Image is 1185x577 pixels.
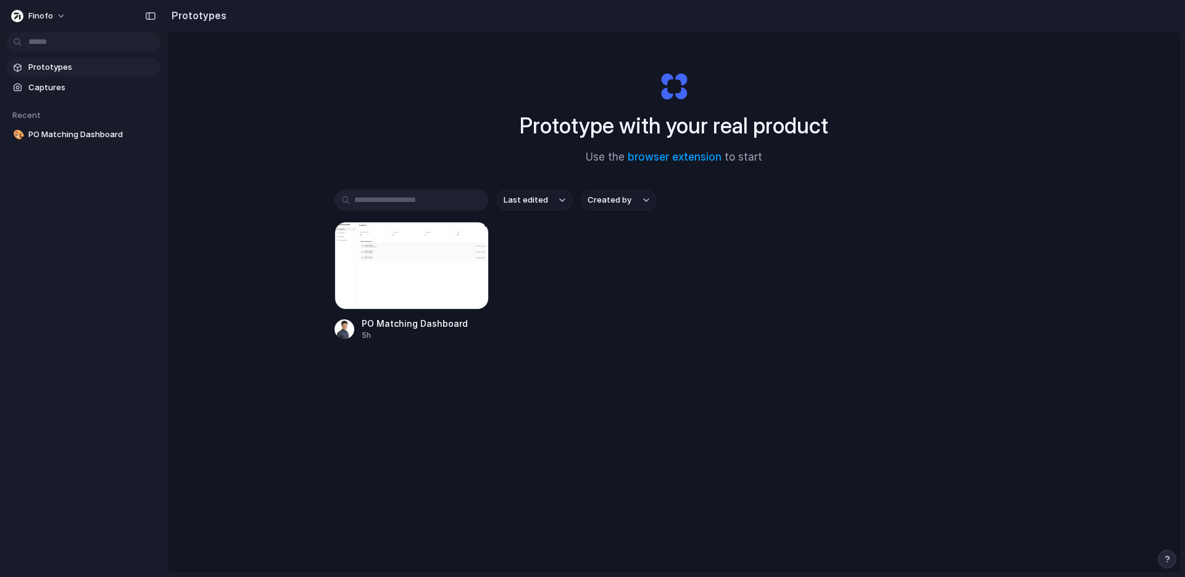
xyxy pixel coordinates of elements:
span: Finofo [28,10,53,22]
h1: Prototype with your real product [520,109,828,142]
button: Finofo [6,6,72,26]
a: Prototypes [6,58,160,77]
span: Prototypes [28,61,156,74]
div: 5h [362,330,468,341]
div: PO Matching Dashboard [362,317,468,330]
span: Last edited [504,194,548,206]
a: 🎨PO Matching Dashboard [6,125,160,144]
button: Created by [580,190,657,211]
a: PO Matching DashboardPO Matching Dashboard5h [335,222,489,341]
button: 🎨 [11,128,23,141]
h2: Prototypes [167,8,227,23]
span: Created by [588,194,631,206]
div: 🎨 [13,128,22,142]
span: Use the to start [586,150,762,166]
span: PO Matching Dashboard [28,128,156,141]
a: browser extension [628,151,721,163]
span: Recent [12,110,41,120]
button: Last edited [496,190,573,211]
span: Captures [28,82,156,94]
a: Captures [6,78,160,97]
